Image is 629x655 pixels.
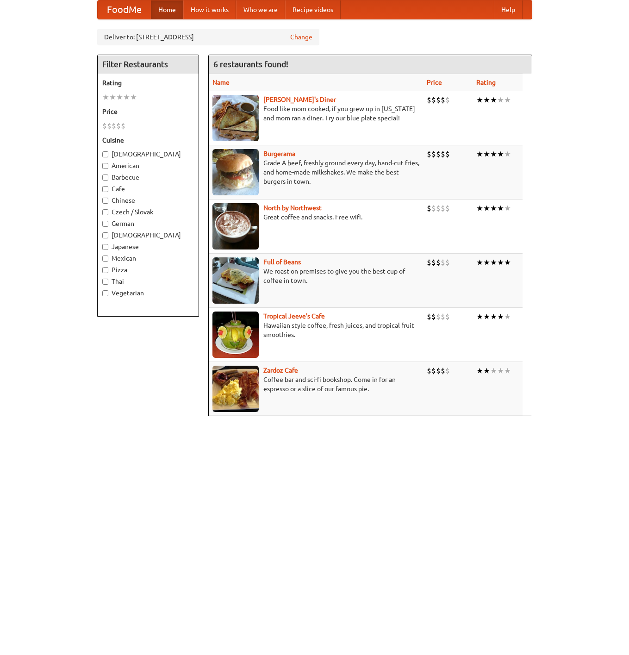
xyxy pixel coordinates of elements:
[483,95,490,105] li: ★
[102,242,194,251] label: Japanese
[97,29,319,45] div: Deliver to: [STREET_ADDRESS]
[102,256,108,262] input: Mexican
[102,254,194,263] label: Mexican
[212,366,259,412] img: zardoz.jpg
[263,367,298,374] a: Zardoz Cafe
[236,0,285,19] a: Who we are
[445,257,450,268] li: $
[441,95,445,105] li: $
[212,149,259,195] img: burgerama.jpg
[427,149,431,159] li: $
[212,257,259,304] img: beans.jpg
[212,104,419,123] p: Food like mom cooked, if you grew up in [US_STATE] and mom ran a diner. Try our blue plate special!
[102,78,194,87] h5: Rating
[121,121,125,131] li: $
[212,158,419,186] p: Grade A beef, freshly ground every day, hand-cut fries, and home-made milkshakes. We make the bes...
[497,95,504,105] li: ★
[476,203,483,213] li: ★
[102,151,108,157] input: [DEMOGRAPHIC_DATA]
[212,79,230,86] a: Name
[483,257,490,268] li: ★
[436,203,441,213] li: $
[212,203,259,250] img: north.jpg
[441,366,445,376] li: $
[431,312,436,322] li: $
[504,366,511,376] li: ★
[102,288,194,298] label: Vegetarian
[436,366,441,376] li: $
[102,209,108,215] input: Czech / Slovak
[431,257,436,268] li: $
[476,149,483,159] li: ★
[497,203,504,213] li: ★
[436,312,441,322] li: $
[476,312,483,322] li: ★
[98,55,199,74] h4: Filter Restaurants
[490,257,497,268] li: ★
[102,207,194,217] label: Czech / Slovak
[476,95,483,105] li: ★
[102,277,194,286] label: Thai
[102,221,108,227] input: German
[445,149,450,159] li: $
[107,121,112,131] li: $
[263,312,325,320] a: Tropical Jeeve's Cafe
[102,186,108,192] input: Cafe
[116,92,123,102] li: ★
[504,203,511,213] li: ★
[263,150,295,157] b: Burgerama
[151,0,183,19] a: Home
[102,198,108,204] input: Chinese
[497,366,504,376] li: ★
[285,0,341,19] a: Recipe videos
[494,0,523,19] a: Help
[504,95,511,105] li: ★
[497,149,504,159] li: ★
[436,149,441,159] li: $
[123,92,130,102] li: ★
[431,95,436,105] li: $
[427,79,442,86] a: Price
[441,312,445,322] li: $
[431,149,436,159] li: $
[427,203,431,213] li: $
[130,92,137,102] li: ★
[263,258,301,266] a: Full of Beans
[102,184,194,193] label: Cafe
[445,95,450,105] li: $
[483,203,490,213] li: ★
[441,257,445,268] li: $
[212,212,419,222] p: Great coffee and snacks. Free wifi.
[483,312,490,322] li: ★
[263,96,336,103] a: [PERSON_NAME]'s Diner
[441,149,445,159] li: $
[102,175,108,181] input: Barbecue
[102,267,108,273] input: Pizza
[102,265,194,274] label: Pizza
[109,92,116,102] li: ★
[445,366,450,376] li: $
[427,312,431,322] li: $
[102,161,194,170] label: American
[504,149,511,159] li: ★
[102,290,108,296] input: Vegetarian
[183,0,236,19] a: How it works
[427,257,431,268] li: $
[490,366,497,376] li: ★
[102,173,194,182] label: Barbecue
[98,0,151,19] a: FoodMe
[445,312,450,322] li: $
[427,366,431,376] li: $
[102,92,109,102] li: ★
[504,257,511,268] li: ★
[102,107,194,116] h5: Price
[476,366,483,376] li: ★
[427,95,431,105] li: $
[490,149,497,159] li: ★
[290,32,312,42] a: Change
[102,231,194,240] label: [DEMOGRAPHIC_DATA]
